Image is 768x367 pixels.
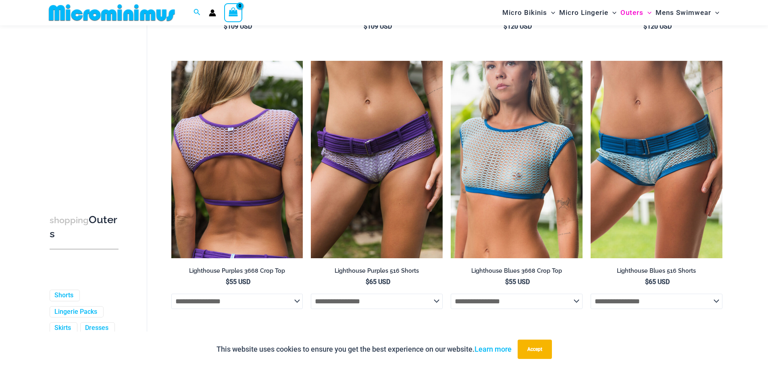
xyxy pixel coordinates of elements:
h3: Outers [50,213,119,241]
h2: Lighthouse Blues 3668 Crop Top [451,267,583,275]
span: $ [224,23,227,30]
a: Lighthouse Purples 3668 Crop Top 01Lighthouse Purples 3668 Crop Top 516 Short 02Lighthouse Purple... [171,61,303,258]
a: View Shopping Cart, empty [224,3,243,22]
bdi: 55 USD [226,278,250,286]
span: Outers [620,2,643,23]
bdi: 55 USD [505,278,530,286]
bdi: 120 USD [643,23,672,30]
a: Lighthouse Blues 516 Short 01Lighthouse Blues 516 Short 03Lighthouse Blues 516 Short 03 [591,61,722,258]
a: Micro LingerieMenu ToggleMenu Toggle [557,2,618,23]
span: Menu Toggle [643,2,651,23]
iframe: TrustedSite Certified [50,27,122,188]
span: $ [364,23,367,30]
span: shopping [50,215,89,225]
a: OutersMenu ToggleMenu Toggle [618,2,654,23]
a: Account icon link [209,9,216,17]
bdi: 65 USD [366,278,390,286]
span: Menu Toggle [547,2,555,23]
a: Learn more [475,345,512,353]
a: Lighthouse Blues 3668 Crop Top [451,267,583,278]
span: $ [645,278,649,286]
a: Dresses [85,324,108,333]
img: Lighthouse Purples 3668 Crop Top 516 Short 02 [171,61,303,258]
h2: Lighthouse Purples 516 Shorts [311,267,443,275]
span: $ [504,23,507,30]
a: Lighthouse Blues 516 Shorts [591,267,722,278]
span: $ [366,278,369,286]
span: $ [643,23,647,30]
button: Accept [518,340,552,359]
a: Skirts [54,324,71,333]
a: Lighthouse Blues 3668 Crop Top 01Lighthouse Blues 3668 Crop Top 02Lighthouse Blues 3668 Crop Top 02 [451,61,583,258]
img: Lighthouse Blues 3668 Crop Top 01 [451,61,583,258]
a: Lighthouse Purples 516 Short 01Lighthouse Purples 3668 Crop Top 516 Short 01Lighthouse Purples 36... [311,61,443,258]
span: Menu Toggle [711,2,719,23]
img: MM SHOP LOGO FLAT [46,4,178,22]
a: Shorts [54,291,73,300]
span: $ [505,278,509,286]
a: Lighthouse Purples 3668 Crop Top [171,267,303,278]
nav: Site Navigation [499,1,723,24]
bdi: 120 USD [504,23,532,30]
a: Search icon link [194,8,201,18]
span: Micro Lingerie [559,2,608,23]
h2: Lighthouse Blues 516 Shorts [591,267,722,275]
a: Lighthouse Purples 516 Shorts [311,267,443,278]
a: Micro BikinisMenu ToggleMenu Toggle [500,2,557,23]
a: Lingerie Packs [54,308,97,316]
span: Micro Bikinis [502,2,547,23]
span: Menu Toggle [608,2,616,23]
a: Mens SwimwearMenu ToggleMenu Toggle [654,2,721,23]
h2: Lighthouse Purples 3668 Crop Top [171,267,303,275]
span: Mens Swimwear [656,2,711,23]
bdi: 109 USD [364,23,392,30]
bdi: 109 USD [224,23,252,30]
p: This website uses cookies to ensure you get the best experience on our website. [216,343,512,355]
span: $ [226,278,229,286]
img: Lighthouse Blues 516 Short 01 [591,61,722,258]
img: Lighthouse Purples 516 Short 01 [311,61,443,258]
bdi: 65 USD [645,278,670,286]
